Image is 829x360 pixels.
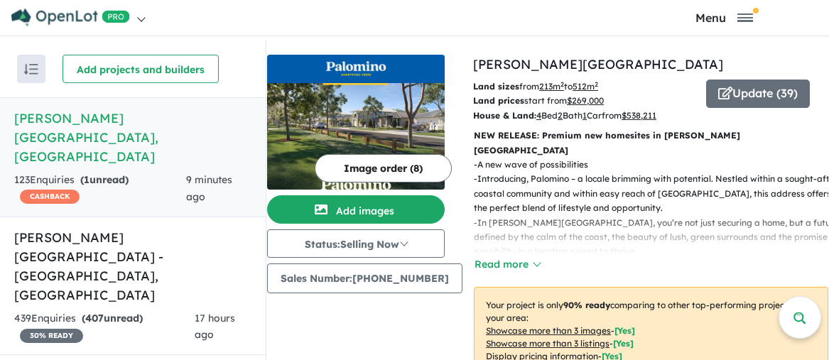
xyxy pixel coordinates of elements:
[473,81,519,92] b: Land sizes
[14,172,186,206] div: 123 Enquir ies
[573,81,598,92] u: 512 m
[85,312,104,324] span: 407
[473,80,695,94] p: from
[595,80,598,88] sup: 2
[14,228,251,305] h5: [PERSON_NAME][GEOGRAPHIC_DATA] - [GEOGRAPHIC_DATA] , [GEOGRAPHIC_DATA]
[11,9,130,26] img: Openlot PRO Logo White
[20,329,83,343] span: 30 % READY
[614,325,635,336] span: [ Yes ]
[473,95,524,106] b: Land prices
[564,81,598,92] span: to
[267,195,445,224] button: Add images
[486,325,611,336] u: Showcase more than 3 images
[622,110,656,121] u: $ 538,211
[558,110,563,121] u: 2
[84,173,90,186] span: 1
[267,83,445,190] img: Palomino - Armstrong Creek
[567,95,604,106] u: $ 269,000
[195,312,235,342] span: 17 hours ago
[473,94,695,108] p: start from
[80,173,129,186] strong: ( unread)
[24,64,38,75] img: sort.svg
[539,81,564,92] u: 213 m
[273,60,439,77] img: Palomino - Armstrong Creek Logo
[536,110,541,121] u: 4
[583,110,587,121] u: 1
[624,11,825,24] button: Toggle navigation
[14,109,251,166] h5: [PERSON_NAME][GEOGRAPHIC_DATA] , [GEOGRAPHIC_DATA]
[20,190,80,204] span: CASHBACK
[486,338,609,349] u: Showcase more than 3 listings
[473,110,536,121] b: House & Land:
[267,263,462,293] button: Sales Number:[PHONE_NUMBER]
[473,56,723,72] a: [PERSON_NAME][GEOGRAPHIC_DATA]
[473,109,695,123] p: Bed Bath Car from
[706,80,810,108] button: Update (39)
[267,229,445,258] button: Status:Selling Now
[563,300,610,310] b: 90 % ready
[82,312,143,324] strong: ( unread)
[474,129,828,158] p: NEW RELEASE: Premium new homesites in [PERSON_NAME][GEOGRAPHIC_DATA]
[474,256,541,273] button: Read more
[267,55,445,190] a: Palomino - Armstrong Creek LogoPalomino - Armstrong Creek
[315,154,452,182] button: Image order (8)
[560,80,564,88] sup: 2
[63,55,219,83] button: Add projects and builders
[186,173,232,203] span: 9 minutes ago
[14,310,195,344] div: 439 Enquir ies
[613,338,634,349] span: [ Yes ]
